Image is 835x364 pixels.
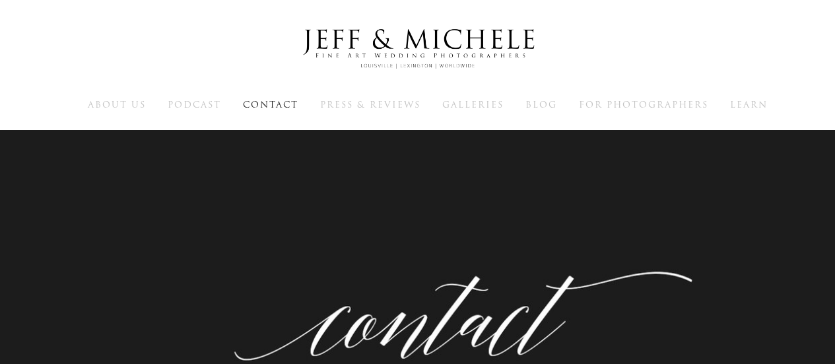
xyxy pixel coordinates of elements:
a: Galleries [442,98,504,110]
span: Galleries [442,98,504,111]
span: Learn [730,98,768,111]
a: Contact [243,98,298,110]
span: Contact [243,98,298,111]
a: Learn [730,98,768,110]
span: Press & Reviews [320,98,420,111]
a: Blog [525,98,557,110]
span: Podcast [168,98,221,111]
span: For Photographers [579,98,708,111]
span: About Us [88,98,146,111]
a: Podcast [168,98,221,110]
a: About Us [88,98,146,110]
img: Louisville Wedding Photographers - Jeff & Michele Wedding Photographers [286,17,550,81]
a: Press & Reviews [320,98,420,110]
span: Blog [525,98,557,111]
a: For Photographers [579,98,708,110]
p: Contact [380,256,455,286]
